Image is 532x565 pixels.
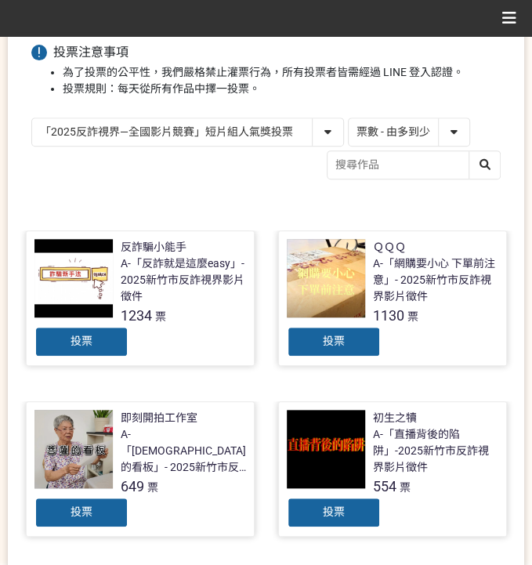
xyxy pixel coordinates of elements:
span: 票 [147,481,158,494]
span: 投票 [323,505,345,518]
div: 即刻開拍工作室 [121,410,197,426]
span: 投票 [71,505,92,518]
input: 搜尋作品 [328,151,500,179]
div: 反詐騙小能手 [121,239,186,255]
li: 投票規則：每天從所有作品中擇一投票。 [63,81,501,97]
div: ＱＱＱ [373,239,406,255]
a: 反詐騙小能手A-「反詐就是這麼easy」- 2025新竹市反詐視界影片徵件1234票投票 [26,230,255,366]
span: 649 [121,478,144,494]
a: 初生之犢A-「直播背後的陷阱」-2025新竹市反詐視界影片徵件554票投票 [278,401,507,537]
span: 投票 [323,335,345,347]
a: ＱＱＱA-「網購要小心 下單前注意」- 2025新竹市反詐視界影片徵件1130票投票 [278,230,507,366]
span: 票 [155,310,166,323]
span: 投票注意事項 [53,45,128,60]
span: 票 [400,481,411,494]
div: A-「[DEMOGRAPHIC_DATA]的看板」- 2025新竹市反詐視界影片徵件 [121,426,246,476]
div: A-「反詐就是這麼easy」- 2025新竹市反詐視界影片徵件 [121,255,246,305]
span: 1234 [121,307,152,324]
div: 初生之犢 [373,410,417,426]
div: A-「網購要小心 下單前注意」- 2025新竹市反詐視界影片徵件 [373,255,498,305]
span: 1130 [373,307,404,324]
span: 票 [407,310,418,323]
a: 即刻開拍工作室A-「[DEMOGRAPHIC_DATA]的看板」- 2025新竹市反詐視界影片徵件649票投票 [26,401,255,537]
span: 投票 [71,335,92,347]
div: A-「直播背後的陷阱」-2025新竹市反詐視界影片徵件 [373,426,498,476]
span: 554 [373,478,396,494]
li: 為了投票的公平性，我們嚴格禁止灌票行為，所有投票者皆需經過 LINE 登入認證。 [63,64,501,81]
